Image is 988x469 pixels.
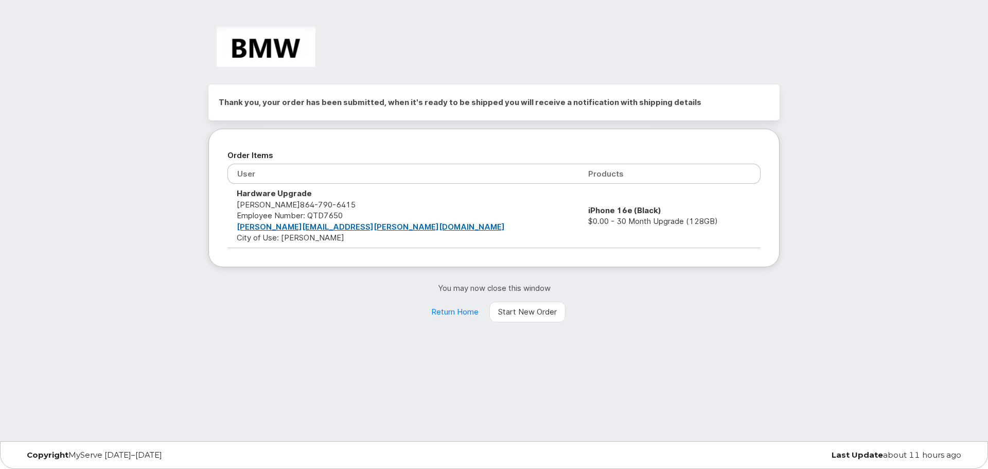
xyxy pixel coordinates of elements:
strong: Copyright [27,450,68,460]
span: 6415 [332,200,356,210]
th: Products [579,164,761,184]
a: Return Home [422,302,487,322]
img: BMW Manufacturing Co LLC [217,27,315,67]
td: $0.00 - 30 Month Upgrade (128GB) [579,184,761,248]
h2: Order Items [227,148,761,163]
th: User [227,164,579,184]
span: 790 [314,200,332,210]
h2: Thank you, your order has been submitted, when it's ready to be shipped you will receive a notifi... [219,95,769,110]
span: 864 [300,200,356,210]
strong: Last Update [832,450,883,460]
p: You may now close this window [208,283,780,293]
strong: iPhone 16e (Black) [588,205,661,215]
a: Start New Order [489,302,566,322]
span: Employee Number: QTD7650 [237,211,343,220]
td: [PERSON_NAME] City of Use: [PERSON_NAME] [227,184,579,248]
a: [PERSON_NAME][EMAIL_ADDRESS][PERSON_NAME][DOMAIN_NAME] [237,222,505,232]
div: about 11 hours ago [652,451,969,459]
strong: Hardware Upgrade [237,188,312,198]
div: MyServe [DATE]–[DATE] [19,451,336,459]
